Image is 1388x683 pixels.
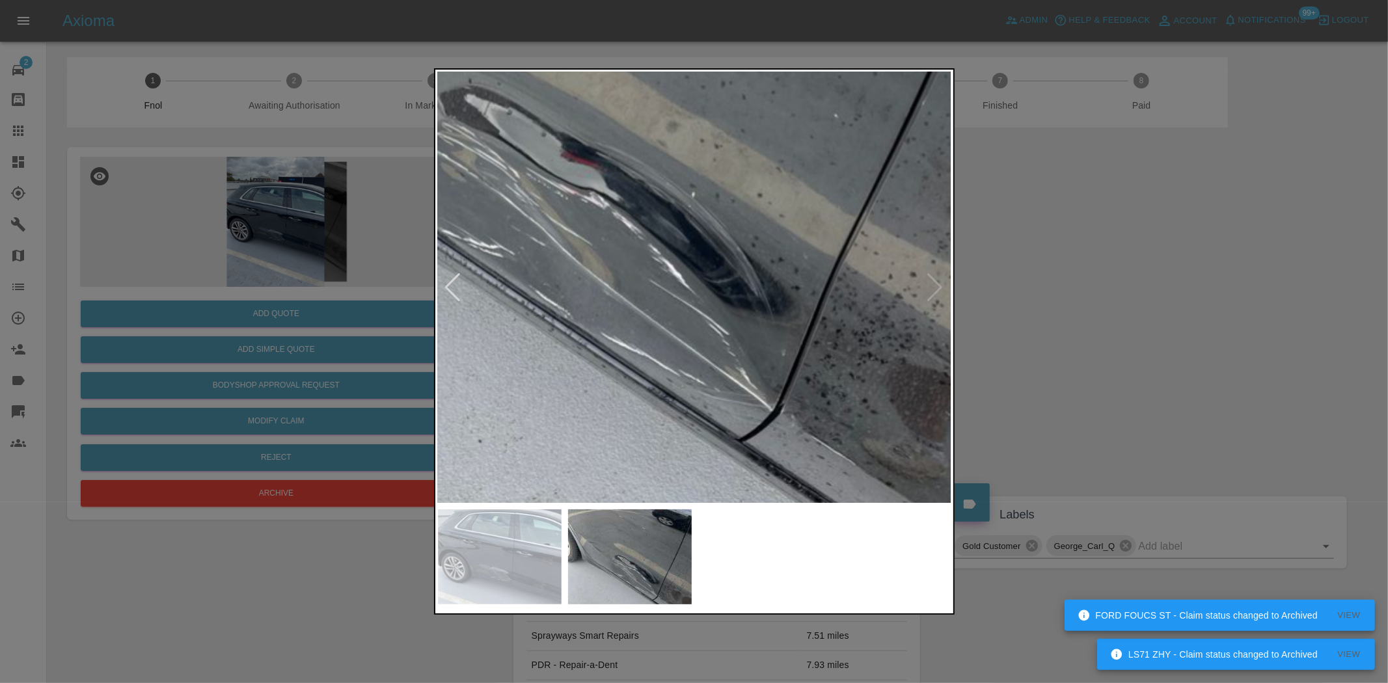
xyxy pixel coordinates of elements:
button: View [1328,606,1370,626]
button: View [1328,645,1370,665]
img: 99769976-8403-45c8-897a-106b5d6e4c0e [438,509,562,604]
div: LS71 ZHY - Claim status changed to Archived [1110,643,1318,666]
div: FORD FOUCS ST - Claim status changed to Archived [1078,604,1318,627]
img: 9327011a-b847-48e1-b2b1-a9ef0fce6633 [568,509,692,604]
